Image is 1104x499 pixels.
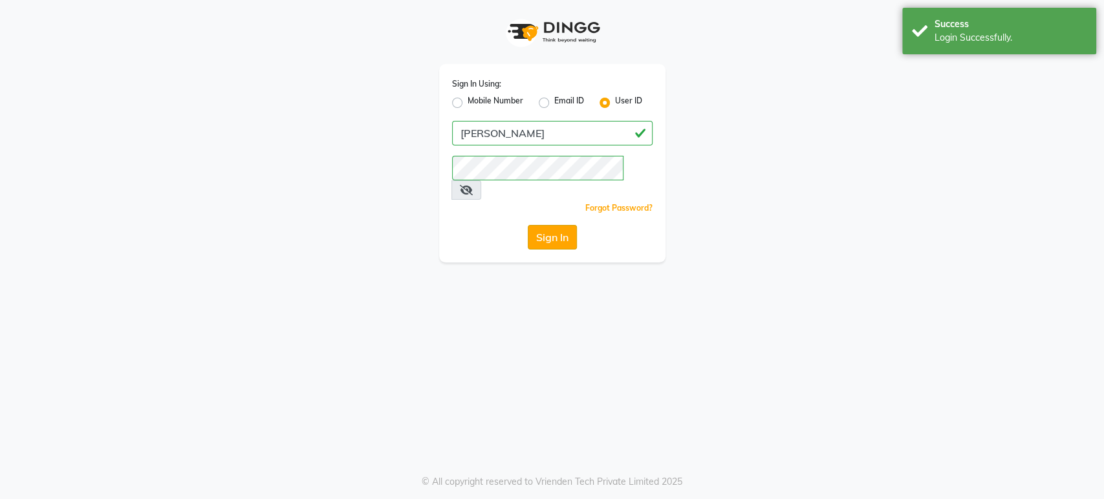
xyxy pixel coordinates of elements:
input: Username [452,121,653,145]
label: Email ID [554,95,584,111]
div: Success [935,17,1087,31]
img: logo1.svg [501,13,604,51]
label: User ID [615,95,642,111]
label: Sign In Using: [452,78,501,90]
div: Login Successfully. [935,31,1087,45]
a: Forgot Password? [585,203,653,213]
label: Mobile Number [468,95,523,111]
input: Username [452,156,623,180]
button: Sign In [528,225,577,249]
